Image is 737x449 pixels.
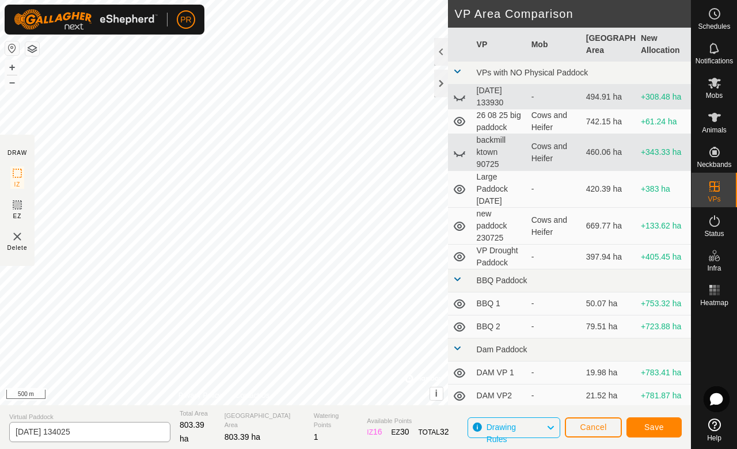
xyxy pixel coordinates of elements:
span: Save [644,423,664,432]
span: i [435,389,437,398]
td: DAM VP 1 [472,362,527,385]
span: Heatmap [700,299,728,306]
td: 669.77 ha [582,208,636,245]
span: 803.39 ha [180,420,204,443]
td: [DATE] 133930 [472,85,527,109]
span: Help [707,435,721,442]
span: Schedules [698,23,730,30]
div: - [531,390,577,402]
button: Cancel [565,417,622,437]
span: Total Area [180,409,215,418]
td: 494.91 ha [582,85,636,109]
td: 460.06 ha [582,134,636,171]
button: i [430,387,443,400]
td: +343.33 ha [636,134,691,171]
span: Infra [707,265,721,272]
span: Drawing Rules [487,423,516,444]
button: – [5,75,19,89]
th: New Allocation [636,28,691,62]
td: +781.87 ha [636,385,691,408]
span: Cancel [580,423,607,432]
th: VP [472,28,527,62]
button: Reset Map [5,41,19,55]
span: Neckbands [697,161,731,168]
span: 803.39 ha [225,432,260,442]
td: +133.62 ha [636,208,691,245]
span: 30 [400,427,409,436]
td: +753.32 ha [636,292,691,315]
td: BBQ 1 [472,292,527,315]
td: +61.24 ha [636,109,691,134]
span: Mobs [706,92,723,99]
td: VP Drought Paddock [472,245,527,269]
div: Cows and Heifer [531,214,577,238]
a: Contact Us [235,390,269,401]
span: VPs with NO Physical Paddock [477,68,588,77]
td: 397.94 ha [582,245,636,269]
button: Save [626,417,682,437]
td: Large Paddock [DATE] [472,171,527,208]
span: Dam Paddock [477,345,527,354]
span: 1 [314,432,318,442]
span: IZ [14,180,21,189]
td: 742.15 ha [582,109,636,134]
span: Available Points [367,416,449,426]
td: BBQ 2 [472,315,527,338]
a: Help [692,414,737,446]
td: +405.45 ha [636,245,691,269]
div: - [531,251,577,263]
span: Virtual Paddock [9,412,170,422]
td: new paddock 230725 [472,208,527,245]
button: Map Layers [25,42,39,56]
th: [GEOGRAPHIC_DATA] Area [582,28,636,62]
span: VPs [708,196,720,203]
td: +383 ha [636,171,691,208]
div: Cows and Heifer [531,140,577,165]
a: Privacy Policy [178,390,222,401]
td: backmill ktown 90725 [472,134,527,171]
div: - [531,183,577,195]
span: BBQ Paddock [477,276,527,285]
th: Mob [527,28,582,62]
td: 79.51 ha [582,315,636,338]
img: VP [10,230,24,243]
td: 420.39 ha [582,171,636,208]
h2: VP Area Comparison [455,7,691,21]
span: Notifications [696,58,733,64]
td: 21.52 ha [582,385,636,408]
td: 19.98 ha [582,362,636,385]
div: DRAW [7,149,27,157]
div: - [531,91,577,103]
span: 32 [440,427,449,436]
div: TOTAL [418,426,449,438]
div: IZ [367,426,382,438]
span: PR [180,14,191,26]
td: 26 08 25 big paddock [472,109,527,134]
span: Delete [7,243,28,252]
img: Gallagher Logo [14,9,158,30]
span: EZ [13,212,22,220]
td: DAM VP2 [472,385,527,408]
button: + [5,60,19,74]
td: +783.41 ha [636,362,691,385]
span: Animals [702,127,727,134]
td: 50.07 ha [582,292,636,315]
span: Watering Points [314,411,358,430]
span: [GEOGRAPHIC_DATA] Area [225,411,305,430]
span: 16 [373,427,382,436]
div: Cows and Heifer [531,109,577,134]
div: - [531,367,577,379]
span: Status [704,230,724,237]
td: +723.88 ha [636,315,691,338]
td: +308.48 ha [636,85,691,109]
div: - [531,321,577,333]
div: EZ [392,426,409,438]
div: - [531,298,577,310]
